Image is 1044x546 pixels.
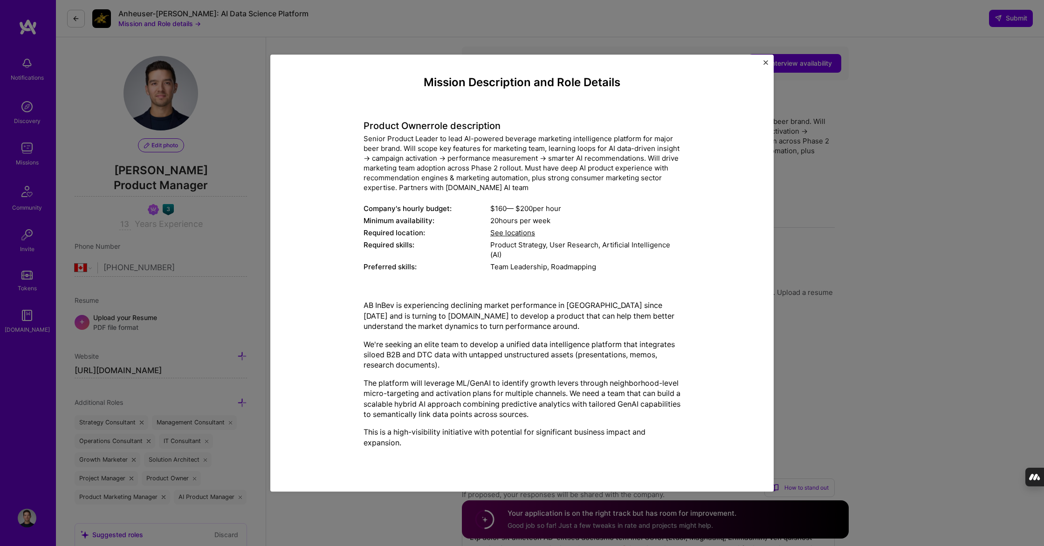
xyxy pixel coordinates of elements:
[364,134,680,193] div: Senior Product Leader to lead AI-powered beverage marketing intelligence platform for major beer ...
[490,240,680,260] div: Product Strategy, User Research, Artificial Intelligence (AI)
[364,228,490,238] div: Required location:
[364,204,490,214] div: Company's hourly budget:
[364,216,490,226] div: Minimum availability:
[490,204,680,214] div: $ 160 — $ 200 per hour
[364,240,490,260] div: Required skills:
[364,378,680,420] p: The platform will leverage ML/GenAI to identify growth levers through neighborhood-level micro-ta...
[364,76,680,89] h4: Mission Description and Role Details
[364,427,680,448] p: This is a high-visibility initiative with potential for significant business impact and expansion.
[490,229,535,238] span: See locations
[364,121,680,132] h4: Product Owner role description
[364,300,680,332] p: AB InBev is experiencing declining market performance in [GEOGRAPHIC_DATA] since [DATE] and is tu...
[763,60,768,70] button: Close
[490,216,680,226] div: 20 hours per week
[364,262,490,272] div: Preferred skills:
[364,339,680,370] p: We're seeking an elite team to develop a unified data intelligence platform that integrates siloe...
[490,262,680,272] div: Team Leadership, Roadmapping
